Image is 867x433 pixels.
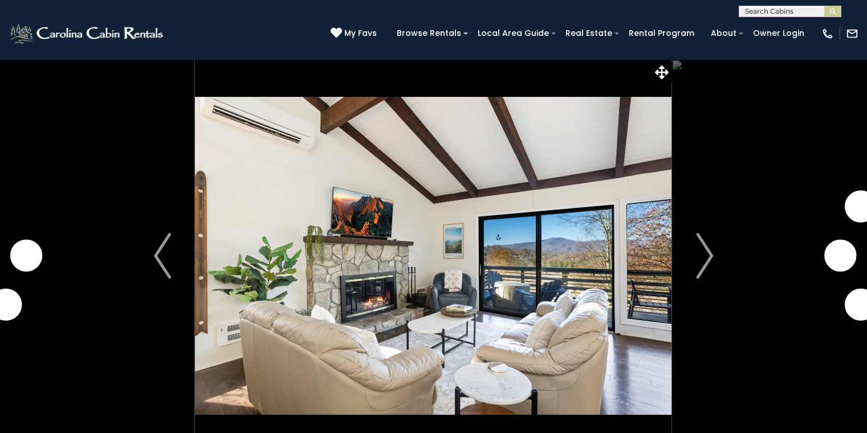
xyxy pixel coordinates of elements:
[560,24,618,42] a: Real Estate
[623,24,700,42] a: Rental Program
[846,27,858,40] img: mail-regular-white.png
[696,233,713,279] img: arrow
[154,233,171,279] img: arrow
[391,24,467,42] a: Browse Rentals
[747,24,810,42] a: Owner Login
[331,27,380,40] a: My Favs
[344,27,377,39] span: My Favs
[472,24,555,42] a: Local Area Guide
[9,22,166,45] img: White-1-2.png
[821,27,834,40] img: phone-regular-white.png
[705,24,742,42] a: About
